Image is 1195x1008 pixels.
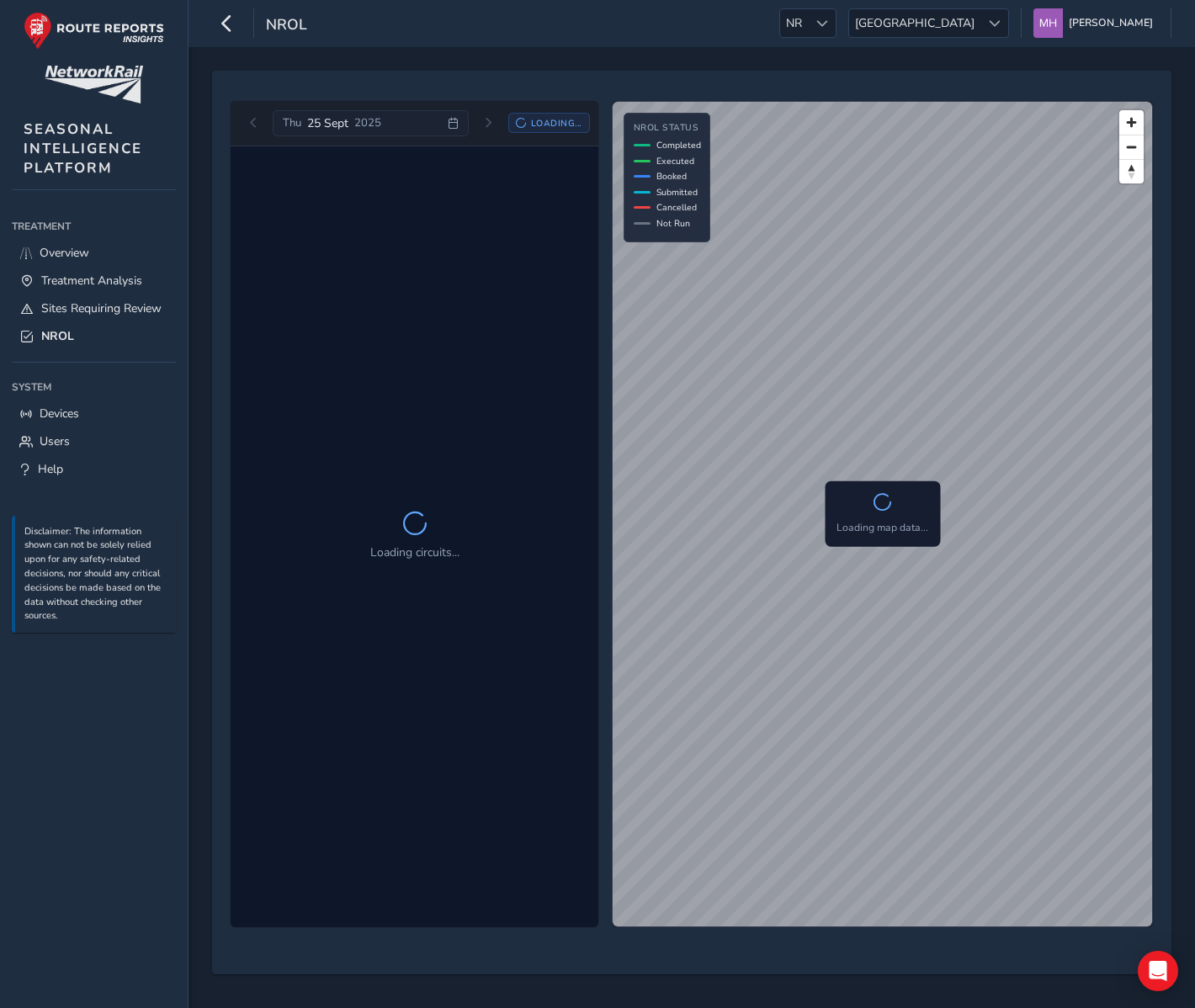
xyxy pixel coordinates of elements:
span: Overview [40,245,89,261]
img: rr logo [24,12,164,50]
button: [PERSON_NAME] [1033,8,1159,38]
p: Loading circuits... [370,544,459,561]
span: NR [780,9,808,37]
a: Overview [12,239,176,267]
div: System [12,374,176,400]
span: 25 Sept [307,115,348,131]
span: Executed [656,155,694,167]
span: Booked [656,170,687,183]
span: NROL [41,328,74,344]
span: Completed [656,139,701,151]
a: NROL [12,322,176,350]
span: SEASONAL INTELLIGENCE PLATFORM [24,119,142,178]
img: customer logo [45,66,143,103]
button: Reset bearing to north [1119,159,1144,183]
span: Submitted [656,186,698,199]
span: Users [40,433,70,449]
a: Sites Requiring Review [12,294,176,322]
span: NROL [266,14,307,38]
span: [GEOGRAPHIC_DATA] [849,9,980,37]
span: Not Run [656,217,690,230]
span: 2025 [354,115,381,130]
span: Cancelled [656,201,697,214]
a: Users [12,427,176,455]
canvas: Map [613,102,1152,926]
p: Disclaimer: The information shown can not be solely relied upon for any safety-related decisions,... [24,525,167,624]
a: Devices [12,400,176,427]
div: Treatment [12,214,176,239]
button: Zoom in [1119,110,1144,135]
span: Treatment Analysis [41,273,142,289]
p: Loading map data... [836,520,928,535]
span: Loading... [531,117,582,130]
img: diamond-layout [1033,8,1063,38]
button: Zoom out [1119,135,1144,159]
span: Sites Requiring Review [41,300,162,316]
a: Treatment Analysis [12,267,176,294]
a: Help [12,455,176,483]
span: [PERSON_NAME] [1069,8,1153,38]
h4: NROL Status [634,123,701,134]
div: Open Intercom Messenger [1138,951,1178,991]
span: Thu [283,115,301,130]
span: Devices [40,406,79,422]
span: Help [38,461,63,477]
